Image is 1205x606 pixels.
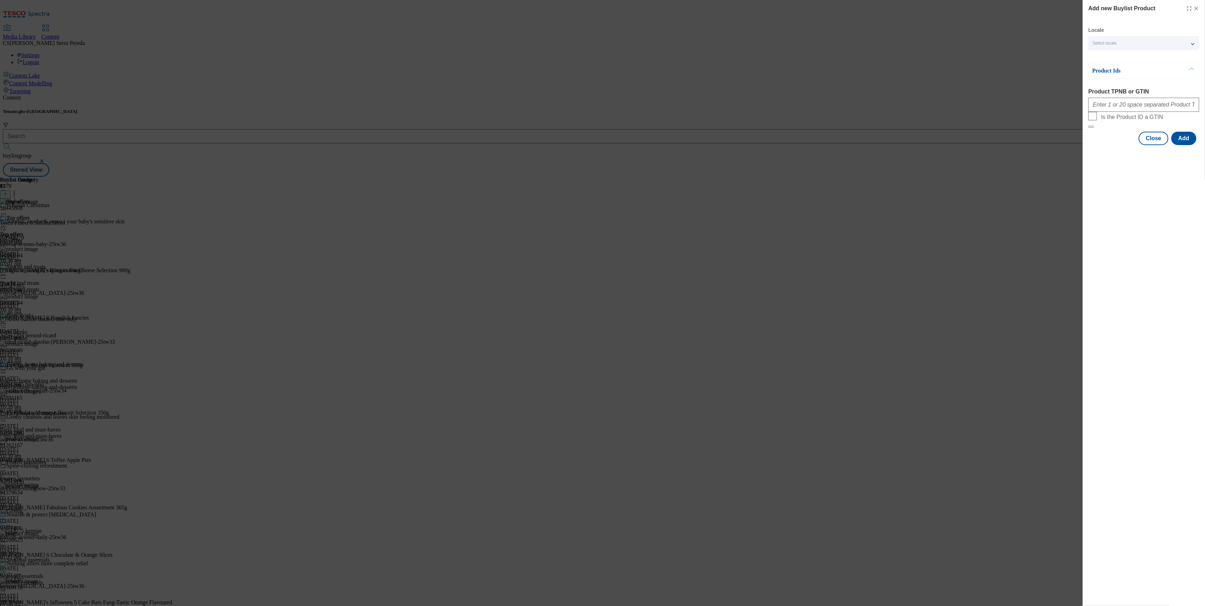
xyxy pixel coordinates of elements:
[1093,41,1117,46] span: Select locale
[1139,132,1169,145] button: Close
[1088,36,1199,50] button: Select locale
[1092,67,1167,74] p: Product Ids
[1171,132,1196,145] button: Add
[1088,28,1104,32] label: Locale
[1101,114,1163,120] span: Is the Product ID a GTIN
[1088,98,1199,112] input: Enter 1 or 20 space separated Product TPNB or GTIN
[1088,4,1155,13] h4: Add new Buylist Product
[1088,88,1199,95] label: Product TPNB or GTIN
